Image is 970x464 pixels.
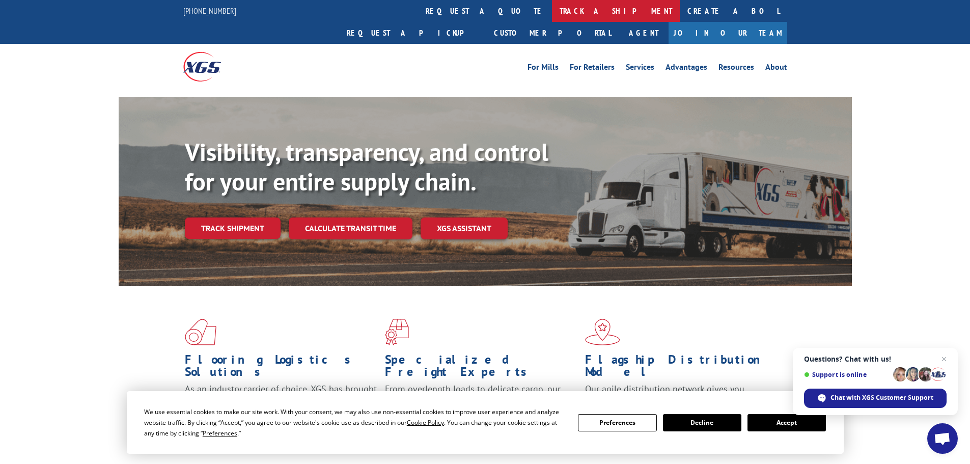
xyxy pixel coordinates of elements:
button: Accept [747,414,826,431]
a: XGS ASSISTANT [421,217,508,239]
div: Chat with XGS Customer Support [804,389,947,408]
h1: Specialized Freight Experts [385,353,577,383]
span: Close chat [938,353,950,365]
a: Customer Portal [486,22,619,44]
span: Support is online [804,371,890,378]
div: Cookie Consent Prompt [127,391,844,454]
a: Calculate transit time [289,217,412,239]
a: Advantages [666,63,707,74]
span: Preferences [203,429,237,438]
h1: Flooring Logistics Solutions [185,353,377,383]
a: Track shipment [185,217,281,239]
a: Resources [718,63,754,74]
a: Join Our Team [669,22,787,44]
a: For Retailers [570,63,615,74]
button: Decline [663,414,741,431]
span: As an industry carrier of choice, XGS has brought innovation and dedication to flooring logistics... [185,383,377,419]
img: xgs-icon-focused-on-flooring-red [385,319,409,345]
a: Request a pickup [339,22,486,44]
a: [PHONE_NUMBER] [183,6,236,16]
span: Chat with XGS Customer Support [830,393,933,402]
img: xgs-icon-flagship-distribution-model-red [585,319,620,345]
a: Services [626,63,654,74]
button: Preferences [578,414,656,431]
a: For Mills [528,63,559,74]
a: About [765,63,787,74]
div: We use essential cookies to make our site work. With your consent, we may also use non-essential ... [144,406,566,439]
p: From overlength loads to delicate cargo, our experienced staff knows the best way to move your fr... [385,383,577,428]
span: Questions? Chat with us! [804,355,947,363]
h1: Flagship Distribution Model [585,353,778,383]
div: Open chat [927,423,958,454]
span: Our agile distribution network gives you nationwide inventory management on demand. [585,383,772,407]
a: Agent [619,22,669,44]
span: Cookie Policy [407,418,444,427]
b: Visibility, transparency, and control for your entire supply chain. [185,136,548,197]
img: xgs-icon-total-supply-chain-intelligence-red [185,319,216,345]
